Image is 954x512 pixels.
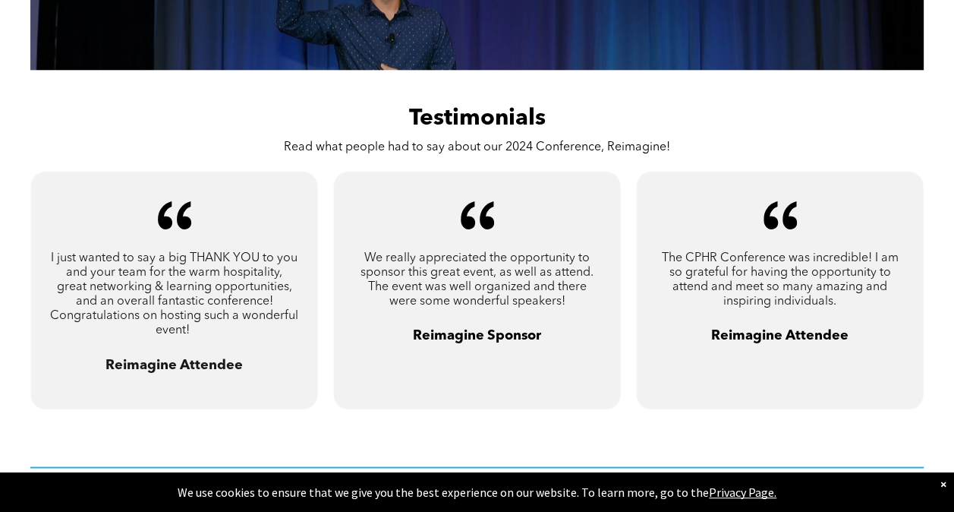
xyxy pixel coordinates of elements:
[361,252,593,308] span: We really appreciated the opportunity to sponsor this great event, as well as attend. The event w...
[709,485,776,500] a: Privacy Page.
[105,358,243,371] span: Reimagine Attendee
[662,252,899,308] span: The CPHR Conference was incredible! I am so grateful for having the opportunity to attend and mee...
[413,329,541,343] span: Reimagine Sponsor
[50,252,298,337] span: I just wanted to say a big THANK YOU to you and your team for the warm hospitality, great network...
[940,476,946,491] div: Dismiss notification
[409,107,546,130] span: Testimonials
[284,141,670,153] span: Read what people had to say about our 2024 Conference, Reimagine!
[711,329,849,343] span: Reimagine Attendee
